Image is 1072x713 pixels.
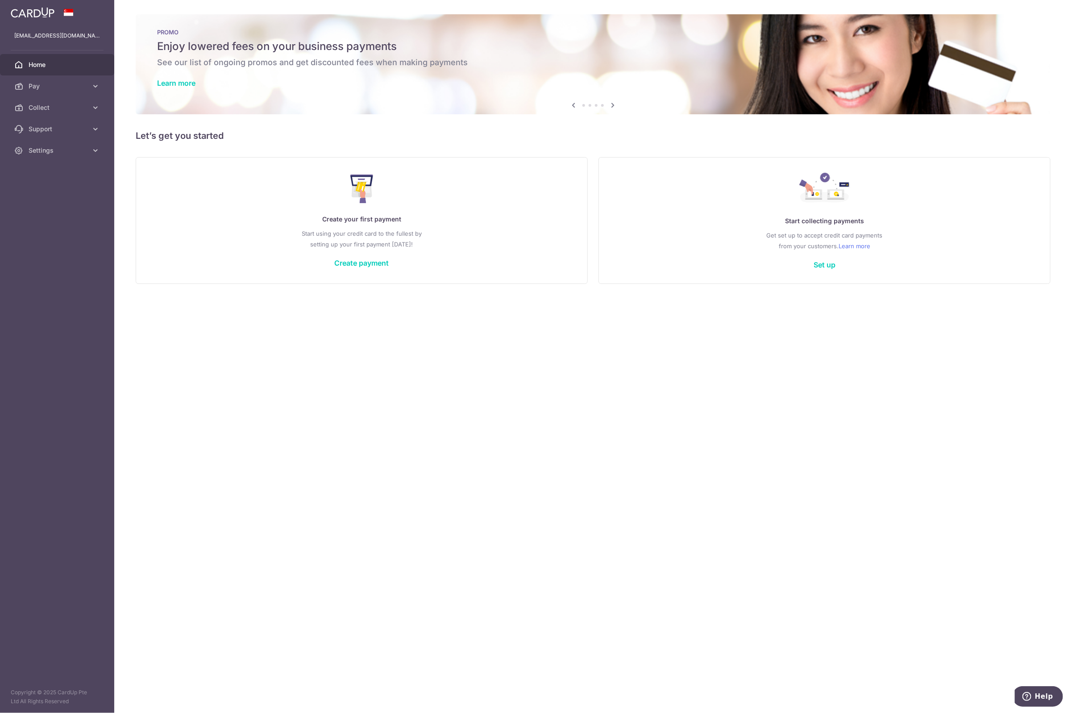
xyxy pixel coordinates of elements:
[11,7,54,18] img: CardUp
[157,29,1029,36] p: PROMO
[154,228,569,250] p: Start using your credit card to the fullest by setting up your first payment [DATE]!
[617,216,1032,226] p: Start collecting payments
[1015,686,1063,709] iframe: Opens a widget where you can find more information
[157,57,1029,68] h6: See our list of ongoing promos and get discounted fees when making payments
[814,260,835,269] a: Set up
[157,39,1029,54] h5: Enjoy lowered fees on your business payments
[157,79,195,88] a: Learn more
[350,175,373,203] img: Make Payment
[29,60,87,69] span: Home
[617,230,1032,251] p: Get set up to accept credit card payments from your customers.
[29,82,87,91] span: Pay
[14,31,100,40] p: [EMAIL_ADDRESS][DOMAIN_NAME]
[29,146,87,155] span: Settings
[29,103,87,112] span: Collect
[136,129,1051,143] h5: Let’s get you started
[799,173,850,205] img: Collect Payment
[839,241,870,251] a: Learn more
[154,214,569,225] p: Create your first payment
[29,125,87,133] span: Support
[335,259,389,267] a: Create payment
[136,14,1051,114] img: Latest Promos Banner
